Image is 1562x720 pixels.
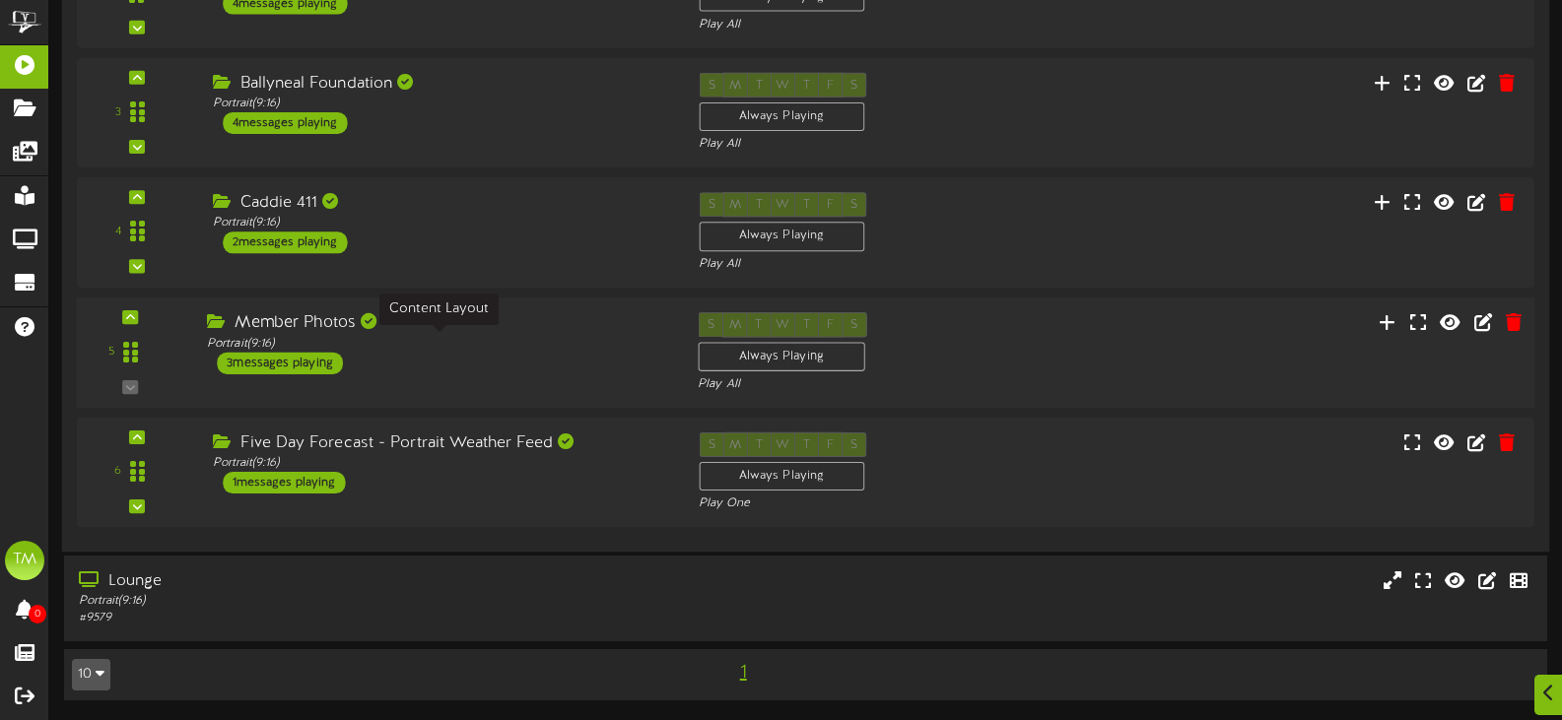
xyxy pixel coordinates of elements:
div: Ballyneal Foundation [213,73,669,96]
div: 6 [114,463,121,480]
div: 2 messages playing [223,232,347,254]
div: Portrait ( 9:16 ) [213,215,669,231]
div: Portrait ( 9:16 ) [207,335,668,352]
div: Caddie 411 [213,193,669,216]
div: TM [5,541,44,580]
div: Always Playing [698,342,864,371]
button: 10 [72,659,110,690]
div: 4 messages playing [223,112,347,134]
div: Always Playing [699,223,864,251]
div: # 9579 [79,610,667,626]
div: 3 messages playing [217,352,343,373]
div: Play All [699,136,1034,153]
div: Portrait ( 9:16 ) [79,593,667,610]
span: 0 [29,605,46,623]
div: Five Day Forecast - Portrait Weather Feed [213,432,669,455]
div: Play All [699,17,1034,33]
div: Portrait ( 9:16 ) [213,96,669,112]
div: Portrait ( 9:16 ) [213,455,669,472]
div: Member Photos [207,312,668,335]
div: Always Playing [699,102,864,131]
div: Play All [699,256,1034,273]
div: 1 messages playing [223,472,345,493]
div: Always Playing [699,462,864,491]
div: Lounge [79,570,667,593]
span: 1 [735,662,752,684]
div: Play All [698,376,1036,393]
div: Play One [699,495,1034,512]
